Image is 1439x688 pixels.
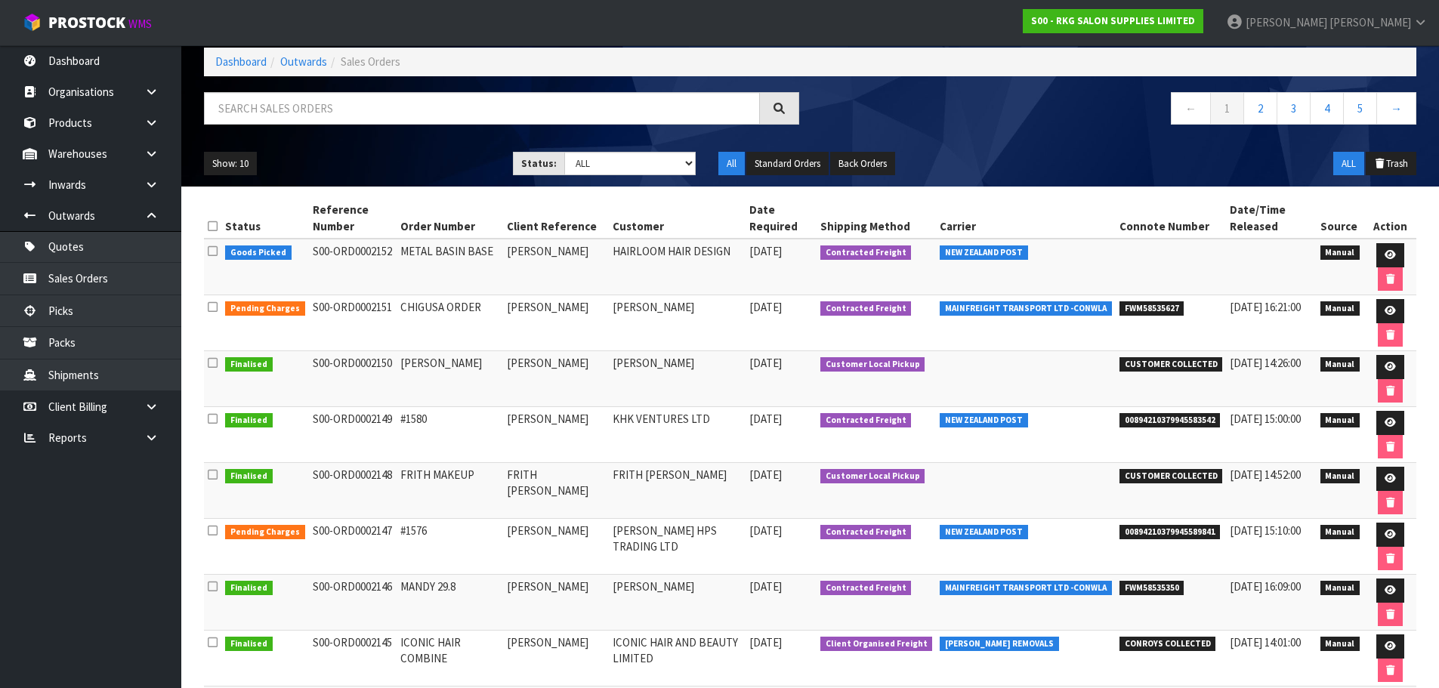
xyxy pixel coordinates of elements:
span: [DATE] 14:26:00 [1230,356,1301,370]
span: [DATE] [749,244,782,258]
td: CHIGUSA ORDER [397,295,503,351]
th: Date Required [746,198,816,239]
td: #1580 [397,407,503,463]
span: NEW ZEALAND POST [940,413,1028,428]
td: [PERSON_NAME] [503,351,610,407]
a: → [1376,92,1416,125]
span: [PERSON_NAME] [1246,15,1327,29]
img: cube-alt.png [23,13,42,32]
td: [PERSON_NAME] [503,239,610,295]
span: Finalised [225,581,273,596]
td: FRITH [PERSON_NAME] [609,463,746,519]
span: [DATE] 16:09:00 [1230,579,1301,594]
span: Client Organised Freight [820,637,933,652]
th: Reference Number [309,198,397,239]
span: Manual [1320,525,1360,540]
span: [PERSON_NAME] [1329,15,1411,29]
button: Trash [1366,152,1416,176]
span: Contracted Freight [820,245,912,261]
button: All [718,152,745,176]
td: FRITH MAKEUP [397,463,503,519]
span: [DATE] [749,412,782,426]
td: [PERSON_NAME] [397,351,503,407]
span: [DATE] [749,300,782,314]
strong: S00 - RKG SALON SUPPLIES LIMITED [1031,14,1195,27]
span: Pending Charges [225,525,305,540]
span: CUSTOMER COLLECTED [1119,357,1223,372]
a: 5 [1343,92,1377,125]
span: [PERSON_NAME] REMOVALS [940,637,1059,652]
span: CONROYS COLLECTED [1119,637,1216,652]
th: Shipping Method [817,198,937,239]
span: Manual [1320,581,1360,596]
td: [PERSON_NAME] HPS TRADING LTD [609,519,746,575]
th: Status [221,198,309,239]
td: S00-ORD0002150 [309,351,397,407]
span: [DATE] 14:01:00 [1230,635,1301,649]
span: MAINFREIGHT TRANSPORT LTD -CONWLA [940,581,1112,596]
td: [PERSON_NAME] [503,631,610,686]
span: Contracted Freight [820,525,912,540]
span: Finalised [225,637,273,652]
span: NEW ZEALAND POST [940,525,1028,540]
span: Customer Local Pickup [820,357,925,372]
td: S00-ORD0002145 [309,631,397,686]
th: Source [1317,198,1364,239]
td: [PERSON_NAME] [503,519,610,575]
th: Action [1363,198,1416,239]
th: Order Number [397,198,503,239]
td: S00-ORD0002147 [309,519,397,575]
span: FWM58535350 [1119,581,1184,596]
span: 00894210379945589841 [1119,525,1221,540]
a: 1 [1210,92,1244,125]
td: [PERSON_NAME] [503,295,610,351]
span: 00894210379945583542 [1119,413,1221,428]
td: METAL BASIN BASE [397,239,503,295]
button: Standard Orders [746,152,829,176]
a: S00 - RKG SALON SUPPLIES LIMITED [1023,9,1203,33]
th: Date/Time Released [1226,198,1316,239]
span: Finalised [225,469,273,484]
span: ProStock [48,13,125,32]
span: Manual [1320,469,1360,484]
span: NEW ZEALAND POST [940,245,1028,261]
span: Finalised [225,357,273,372]
span: Manual [1320,637,1360,652]
th: Customer [609,198,746,239]
span: [DATE] 15:10:00 [1230,523,1301,538]
td: S00-ORD0002146 [309,575,397,631]
span: [DATE] [749,467,782,482]
td: HAIRLOOM HAIR DESIGN [609,239,746,295]
span: Manual [1320,301,1360,316]
td: KHK VENTURES LTD [609,407,746,463]
strong: Status: [521,157,557,170]
td: S00-ORD0002149 [309,407,397,463]
span: [DATE] [749,523,782,538]
span: Customer Local Pickup [820,469,925,484]
th: Connote Number [1116,198,1227,239]
span: Manual [1320,245,1360,261]
span: Contracted Freight [820,301,912,316]
td: ICONIC HAIR AND BEAUTY LIMITED [609,631,746,686]
span: [DATE] 16:21:00 [1230,300,1301,314]
span: Manual [1320,413,1360,428]
input: Search sales orders [204,92,760,125]
button: Back Orders [830,152,895,176]
td: [PERSON_NAME] [609,575,746,631]
a: 2 [1243,92,1277,125]
td: S00-ORD0002148 [309,463,397,519]
span: Pending Charges [225,301,305,316]
span: Sales Orders [341,54,400,69]
span: Manual [1320,357,1360,372]
td: S00-ORD0002152 [309,239,397,295]
span: [DATE] [749,579,782,594]
button: Show: 10 [204,152,257,176]
td: FRITH [PERSON_NAME] [503,463,610,519]
td: [PERSON_NAME] [503,575,610,631]
th: Carrier [936,198,1116,239]
span: [DATE] 15:00:00 [1230,412,1301,426]
a: ← [1171,92,1211,125]
span: Goods Picked [225,245,292,261]
td: MANDY 29.8 [397,575,503,631]
a: 4 [1310,92,1344,125]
